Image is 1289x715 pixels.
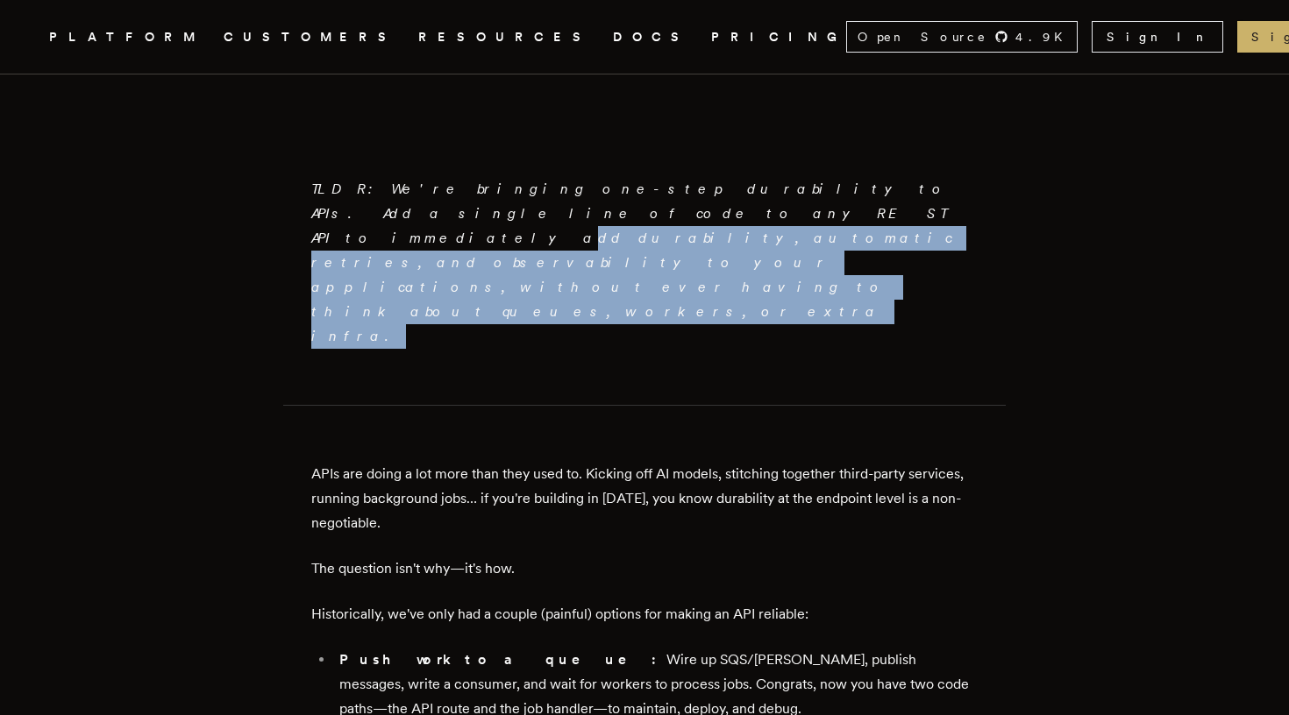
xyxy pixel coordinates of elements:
[311,556,978,581] p: The question isn't why—it's how.
[418,26,592,48] button: RESOURCES
[711,26,846,48] a: PRICING
[858,28,987,46] span: Open Source
[1015,28,1073,46] span: 4.9 K
[311,181,952,344] em: TLDR: We're bringing one-step durability to APIs. Add a single line of code to any REST API to im...
[49,26,203,48] button: PLATFORM
[311,462,978,535] p: APIs are doing a lot more than they used to. Kicking off AI models, stitching together third-part...
[613,26,690,48] a: DOCS
[1092,21,1223,53] a: Sign In
[224,26,397,48] a: CUSTOMERS
[339,651,666,668] strong: Push work to a queue:
[311,602,978,627] p: Historically, we've only had a couple (painful) options for making an API reliable:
